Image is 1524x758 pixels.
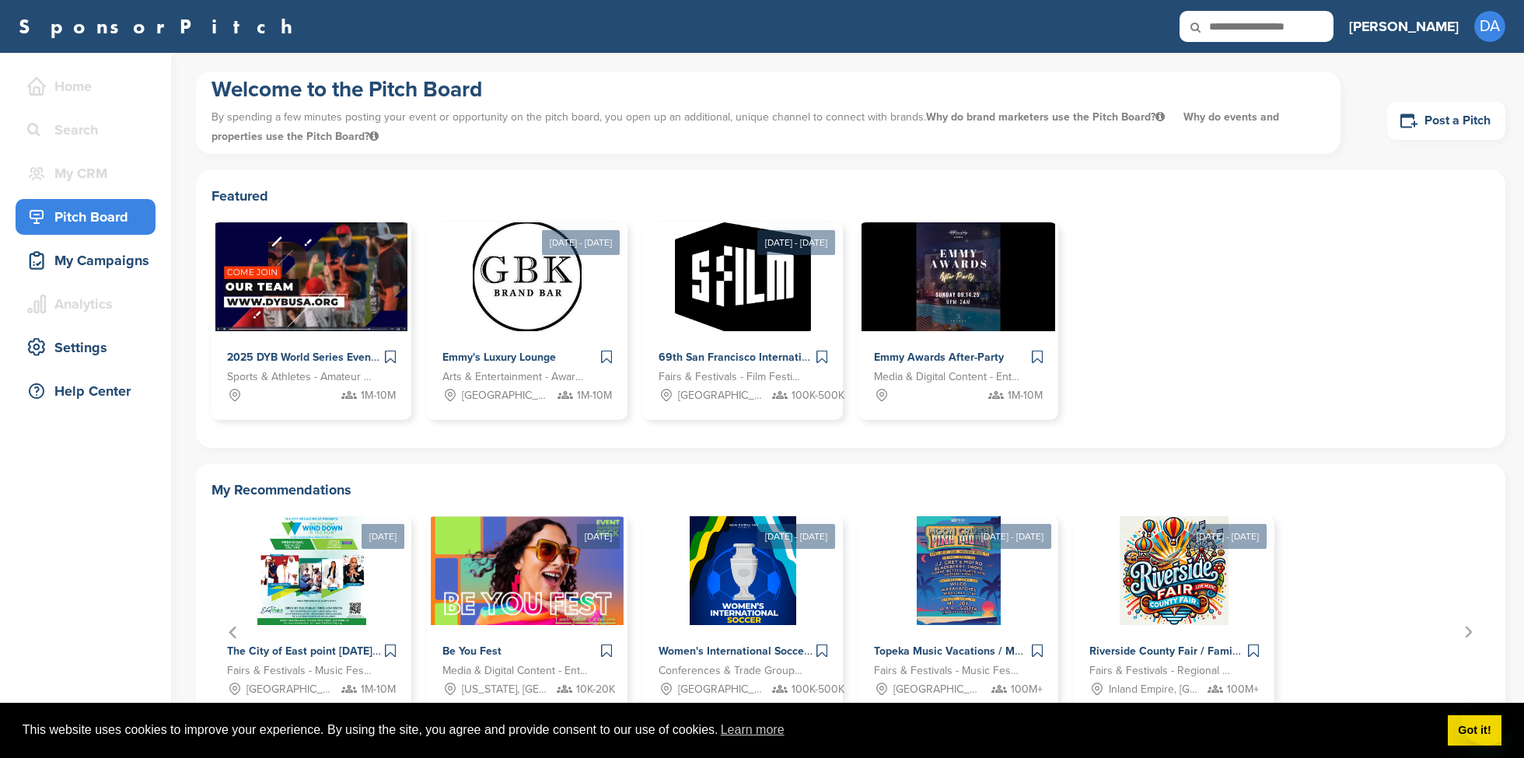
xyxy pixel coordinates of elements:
[1349,9,1459,44] a: [PERSON_NAME]
[362,524,404,549] div: [DATE]
[23,334,156,362] div: Settings
[1109,681,1199,698] span: Inland Empire, [GEOGRAPHIC_DATA]
[222,621,244,643] button: Go to last slide
[893,681,984,698] span: [GEOGRAPHIC_DATA], [GEOGRAPHIC_DATA], [GEOGRAPHIC_DATA], [GEOGRAPHIC_DATA]
[462,681,552,698] span: [US_STATE], [GEOGRAPHIC_DATA]
[1189,524,1267,549] div: [DATE] - [DATE]
[361,387,396,404] span: 1M-10M
[227,662,372,679] span: Fairs & Festivals - Music Festival
[858,491,1058,714] a: [DATE] - [DATE] Sponsorpitch & Topeka Music Vacations / Moon Crush Fairs & Festivals - Music Fest...
[227,351,380,364] span: 2025 DYB World Series Events
[792,387,844,404] span: 100K-500K
[16,112,156,148] a: Search
[659,644,992,658] span: Women's International Soccer Games In the [GEOGRAPHIC_DATA]
[427,197,627,420] a: [DATE] - [DATE] Sponsorpitch & Emmy's Luxury Lounge Arts & Entertainment - Award Show [GEOGRAPHIC...
[577,387,612,404] span: 1M-10M
[211,185,1490,207] h2: Featured
[1227,681,1259,698] span: 100M+
[862,222,1055,331] img: Sponsorpitch &
[23,159,156,187] div: My CRM
[23,718,1435,742] span: This website uses cookies to improve your experience. By using the site, you agree and provide co...
[1462,696,1512,746] iframe: Button to launch messaging window
[227,644,495,658] span: The City of East point [DATE] Wind Down in the Point
[23,72,156,100] div: Home
[431,516,624,625] img: Sponsorpitch &
[678,387,768,404] span: [GEOGRAPHIC_DATA], [GEOGRAPHIC_DATA]
[1474,11,1505,42] span: DA
[1089,644,1288,658] span: Riverside County Fair / Family Fun Fest
[16,330,156,365] a: Settings
[792,681,844,698] span: 100K-500K
[874,662,1019,679] span: Fairs & Festivals - Music Festival
[16,286,156,322] a: Analytics
[718,718,787,742] a: learn more about cookies
[427,516,627,714] div: 2 of 5
[246,681,337,698] span: [GEOGRAPHIC_DATA], [GEOGRAPHIC_DATA]
[643,491,843,714] a: [DATE] - [DATE] Sponsorpitch & Women's International Soccer Games In the [GEOGRAPHIC_DATA] Confer...
[442,644,502,658] span: Be You Fest
[659,369,804,386] span: Fairs & Festivals - Film Festival
[542,230,620,255] div: [DATE] - [DATE]
[858,516,1058,714] div: 4 of 5
[23,290,156,318] div: Analytics
[643,197,843,420] a: [DATE] - [DATE] Sponsorpitch & 69th San Francisco International Film Festival Fairs & Festivals -...
[462,387,552,404] span: [GEOGRAPHIC_DATA], [GEOGRAPHIC_DATA]
[1448,715,1501,746] a: dismiss cookie message
[1349,16,1459,37] h3: [PERSON_NAME]
[973,524,1051,549] div: [DATE] - [DATE]
[926,110,1168,124] span: Why do brand marketers use the Pitch Board?
[361,681,396,698] span: 1M-10M
[211,516,411,714] div: 1 of 5
[227,369,372,386] span: Sports & Athletes - Amateur Sports Leagues
[23,377,156,405] div: Help Center
[23,246,156,274] div: My Campaigns
[442,662,588,679] span: Media & Digital Content - Entertainment
[659,351,891,364] span: 69th San Francisco International Film Festival
[1120,516,1229,625] img: Sponsorpitch &
[757,524,835,549] div: [DATE] - [DATE]
[643,516,843,714] div: 3 of 5
[874,644,1066,658] span: Topeka Music Vacations / Moon Crush
[211,479,1490,501] h2: My Recommendations
[757,230,835,255] div: [DATE] - [DATE]
[1008,387,1043,404] span: 1M-10M
[215,222,407,331] img: Sponsorpitch &
[690,516,796,625] img: Sponsorpitch &
[211,103,1325,150] p: By spending a few minutes posting your event or opportunity on the pitch board, you open up an ad...
[1074,491,1274,714] a: [DATE] - [DATE] Sponsorpitch & Riverside County Fair / Family Fun Fest Fairs & Festivals - Region...
[442,351,556,364] span: Emmy's Luxury Lounge
[211,491,411,714] a: [DATE] Sponsorpitch & The City of East point [DATE] Wind Down in the Point Fairs & Festivals - Mu...
[1089,662,1235,679] span: Fairs & Festivals - Regional Fair
[678,681,768,698] span: [GEOGRAPHIC_DATA], [GEOGRAPHIC_DATA], [GEOGRAPHIC_DATA], [GEOGRAPHIC_DATA]
[19,16,302,37] a: SponsorPitch
[874,369,1019,386] span: Media & Digital Content - Entertainment
[675,222,811,331] img: Sponsorpitch &
[16,373,156,409] a: Help Center
[1387,102,1505,140] a: Post a Pitch
[23,203,156,231] div: Pitch Board
[1457,621,1479,643] button: Next slide
[16,243,156,278] a: My Campaigns
[576,681,615,698] span: 10K-20K
[858,222,1058,420] a: Sponsorpitch & Emmy Awards After-Party Media & Digital Content - Entertainment 1M-10M
[874,351,1004,364] span: Emmy Awards After-Party
[23,116,156,144] div: Search
[257,516,366,625] img: Sponsorpitch &
[473,222,582,331] img: Sponsorpitch &
[1074,516,1274,714] div: 5 of 5
[16,199,156,235] a: Pitch Board
[1011,681,1043,698] span: 100M+
[427,491,627,714] a: [DATE] Sponsorpitch & Be You Fest Media & Digital Content - Entertainment [US_STATE], [GEOGRAPHIC...
[917,516,1001,625] img: Sponsorpitch &
[211,75,1325,103] h1: Welcome to the Pitch Board
[16,68,156,104] a: Home
[442,369,588,386] span: Arts & Entertainment - Award Show
[16,155,156,191] a: My CRM
[577,524,620,549] div: [DATE]
[211,222,411,420] a: Sponsorpitch & 2025 DYB World Series Events Sports & Athletes - Amateur Sports Leagues 1M-10M
[659,662,804,679] span: Conferences & Trade Groups - Entertainment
